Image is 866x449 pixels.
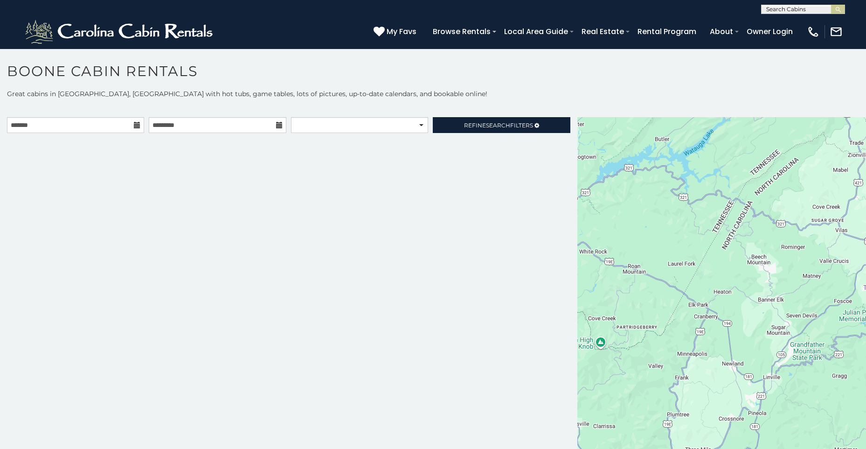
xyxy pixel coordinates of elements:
[433,117,570,133] a: RefineSearchFilters
[428,23,495,40] a: Browse Rentals
[633,23,701,40] a: Rental Program
[464,122,533,129] span: Refine Filters
[23,18,217,46] img: White-1-2.png
[807,25,820,38] img: phone-regular-white.png
[387,26,416,37] span: My Favs
[374,26,419,38] a: My Favs
[499,23,573,40] a: Local Area Guide
[830,25,843,38] img: mail-regular-white.png
[486,122,510,129] span: Search
[742,23,797,40] a: Owner Login
[705,23,738,40] a: About
[577,23,629,40] a: Real Estate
